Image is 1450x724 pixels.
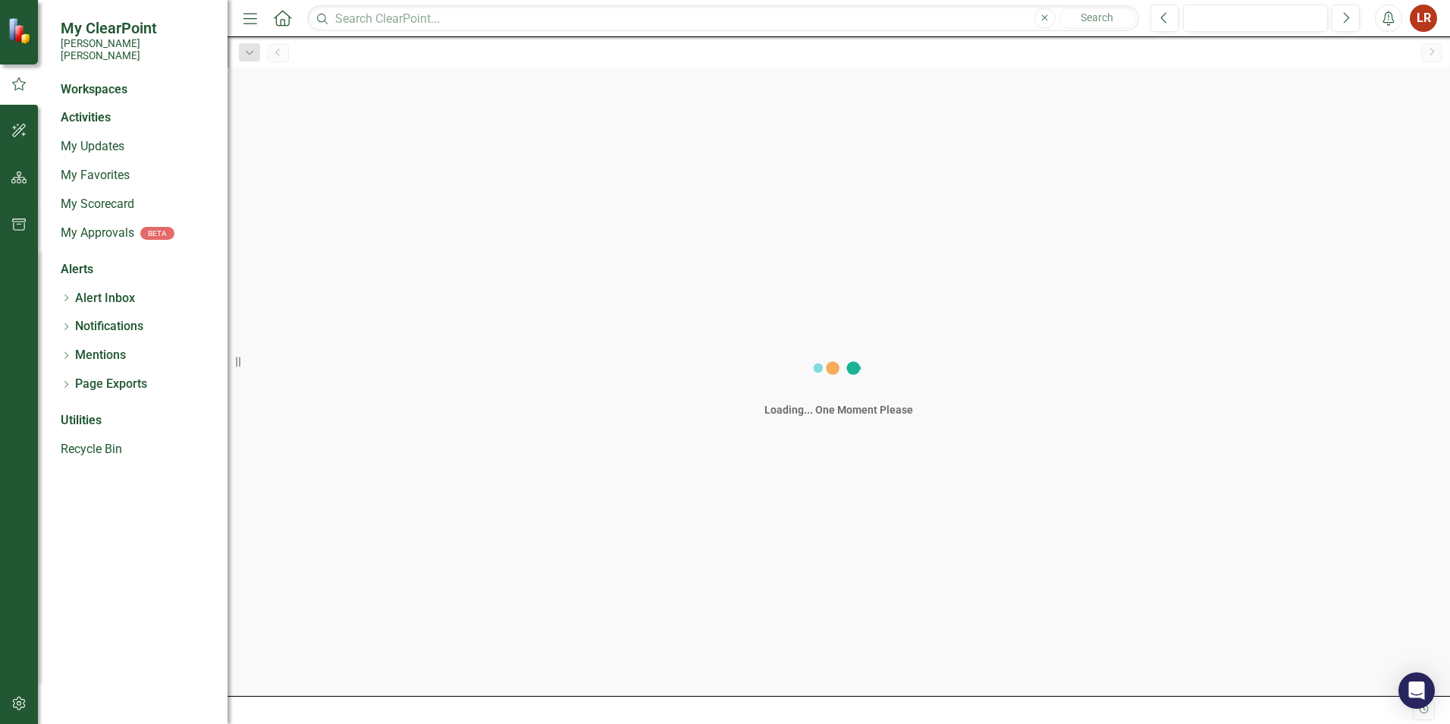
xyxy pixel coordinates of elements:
[61,225,134,242] a: My Approvals
[75,347,126,364] a: Mentions
[61,441,212,458] a: Recycle Bin
[61,196,212,213] a: My Scorecard
[140,227,174,240] div: BETA
[61,412,212,430] div: Utilities
[764,402,913,417] div: Loading... One Moment Please
[61,138,212,156] a: My Updates
[1410,5,1437,32] button: LR
[75,376,147,393] a: Page Exports
[1059,8,1135,29] button: Search
[75,290,135,307] a: Alert Inbox
[1081,11,1113,24] span: Search
[61,261,212,279] div: Alerts
[61,109,212,127] div: Activities
[61,37,212,62] small: [PERSON_NAME] [PERSON_NAME]
[61,81,127,99] div: Workspaces
[61,19,212,37] span: My ClearPoint
[8,17,34,44] img: ClearPoint Strategy
[61,167,212,184] a: My Favorites
[307,5,1139,32] input: Search ClearPoint...
[75,318,143,335] a: Notifications
[1398,672,1435,709] div: Open Intercom Messenger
